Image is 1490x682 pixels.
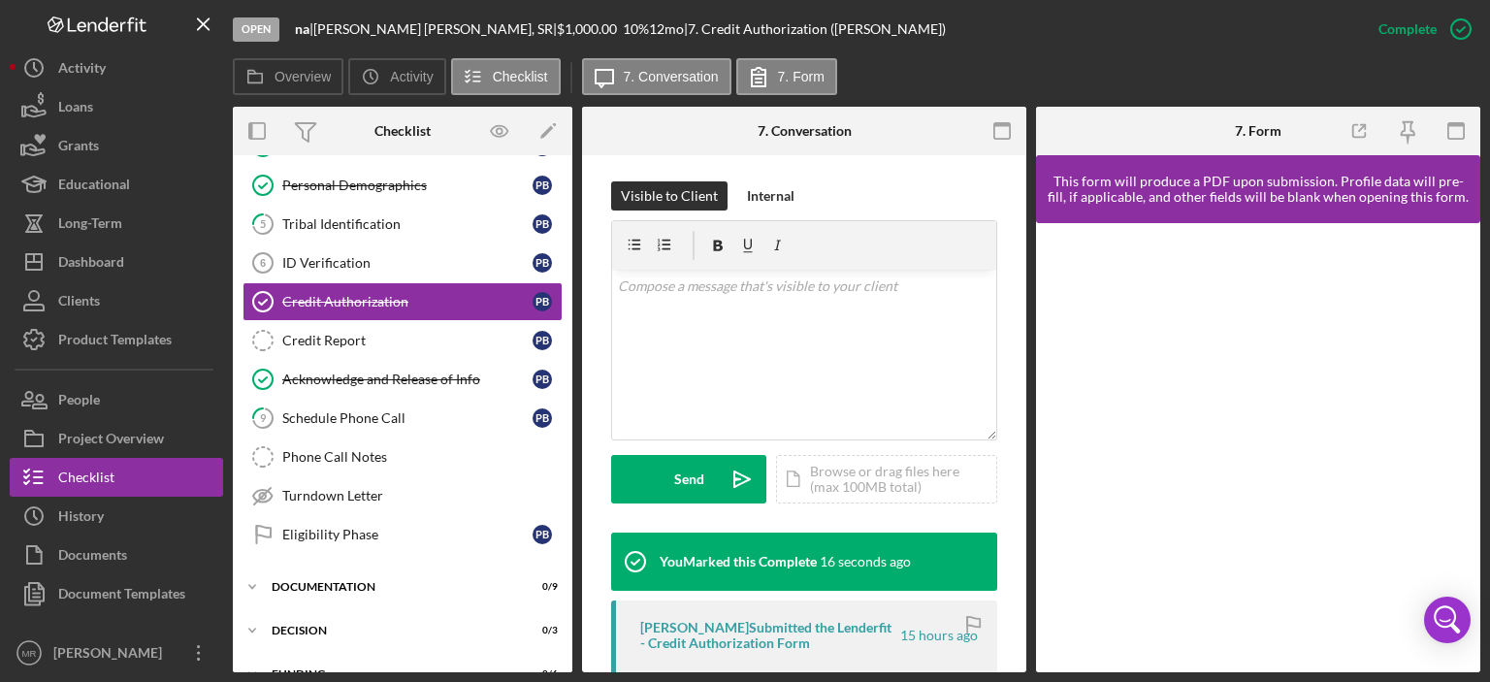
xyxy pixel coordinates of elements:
label: 7. Conversation [624,69,719,84]
button: Overview [233,58,343,95]
div: Project Overview [58,419,164,463]
a: History [10,497,223,536]
div: Send [674,455,704,503]
button: Project Overview [10,419,223,458]
div: 0 / 3 [523,625,558,636]
div: Turndown Letter [282,488,562,503]
b: na [295,20,309,37]
div: Internal [747,181,794,211]
div: P B [533,176,552,195]
tspan: 5 [260,217,266,230]
a: 6ID VerificationPB [243,244,563,282]
label: 7. Form [778,69,825,84]
div: P B [533,253,552,273]
div: ID Verification [282,255,533,271]
iframe: Lenderfit form [1055,243,1463,653]
div: 0 / 6 [523,668,558,680]
a: 5Tribal IdentificationPB [243,205,563,244]
div: Document Templates [58,574,185,618]
div: P B [533,370,552,389]
div: Checklist [58,458,114,502]
time: 2025-08-21 16:24 [820,554,911,569]
a: Phone Call Notes [243,438,563,476]
div: P B [533,292,552,311]
a: Acknowledge and Release of InfoPB [243,360,563,399]
label: Activity [390,69,433,84]
div: P B [533,525,552,544]
div: Open Intercom Messenger [1424,597,1471,643]
button: MR[PERSON_NAME] [10,633,223,672]
label: Overview [275,69,331,84]
div: $1,000.00 [557,21,623,37]
div: Credit Report [282,333,533,348]
div: 0 / 9 [523,581,558,593]
div: 10 % [623,21,649,37]
a: Personal DemographicsPB [243,166,563,205]
button: Document Templates [10,574,223,613]
text: MR [22,648,37,659]
div: Phone Call Notes [282,449,562,465]
div: 7. Conversation [758,123,852,139]
time: 2025-08-21 01:49 [900,628,978,643]
div: Open [233,17,279,42]
div: P B [533,408,552,428]
div: Credit Authorization [282,294,533,309]
div: Visible to Client [621,181,718,211]
div: Documentation [272,581,509,593]
div: Decision [272,625,509,636]
div: [PERSON_NAME] [PERSON_NAME], SR | [313,21,557,37]
div: [PERSON_NAME] [49,633,175,677]
button: Documents [10,536,223,574]
div: Eligibility Phase [282,527,533,542]
div: Schedule Phone Call [282,410,533,426]
div: | 7. Credit Authorization ([PERSON_NAME]) [684,21,946,37]
button: Checklist [451,58,561,95]
div: | [295,21,313,37]
a: Credit ReportPB [243,321,563,360]
a: Eligibility PhasePB [243,515,563,554]
div: You Marked this Complete [660,554,817,569]
button: People [10,380,223,419]
div: Personal Demographics [282,178,533,193]
a: Turndown Letter [243,476,563,515]
div: Acknowledge and Release of Info [282,372,533,387]
div: Checklist [374,123,431,139]
div: [PERSON_NAME] Submitted the Lenderfit - Credit Authorization Form [640,620,897,651]
div: Tribal Identification [282,216,533,232]
button: Internal [737,181,804,211]
button: Activity [348,58,445,95]
div: P B [533,214,552,234]
button: Complete [1359,10,1480,49]
a: 9Schedule Phone CallPB [243,399,563,438]
div: 7. Form [1235,123,1281,139]
div: History [58,497,104,540]
tspan: 6 [260,257,266,269]
button: Send [611,455,766,503]
button: Visible to Client [611,181,728,211]
button: Checklist [10,458,223,497]
label: Checklist [493,69,548,84]
tspan: 9 [260,411,267,424]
